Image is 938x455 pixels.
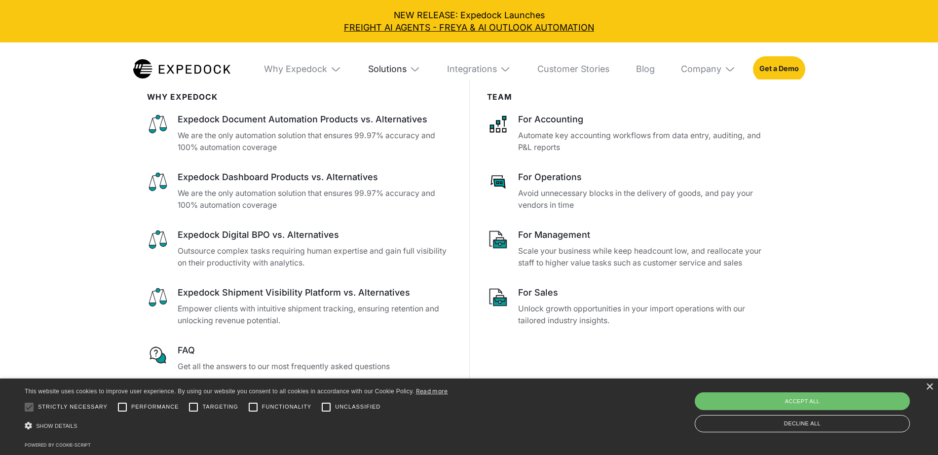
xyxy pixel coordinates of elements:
[178,303,451,326] p: Empower clients with intuitive shipment tracking, ensuring retention and unlocking revenue potent...
[926,383,933,391] div: Close
[178,171,451,183] div: Expedock Dashboard Products vs. Alternatives
[487,93,773,102] div: Team
[147,93,451,102] div: WHy Expedock
[147,113,451,153] a: Expedock Document Automation Products vs. AlternativesWe are the only automation solution that en...
[672,42,744,96] div: Company
[262,403,311,411] span: Functionality
[25,388,414,395] span: This website uses cookies to improve user experience. By using our website you consent to all coo...
[147,171,451,211] a: Expedock Dashboard Products vs. AlternativesWe are the only automation solution that ensures 99.9...
[178,245,451,268] p: Outsource complex tasks requiring human expertise and gain full visibility on their productivity ...
[368,64,407,75] div: Solutions
[487,113,773,153] a: For AccountingAutomate key accounting workflows from data entry, auditing, and P&L reports
[178,286,451,299] div: Expedock Shipment Visibility Platform vs. Alternatives
[178,344,451,356] div: FAQ
[147,344,451,373] a: FAQGet all the answers to our most frequently asked questions
[147,228,451,268] a: Expedock Digital BPO vs. AlternativesOutsource complex tasks requiring human expertise and gain f...
[131,403,179,411] span: Performance
[487,286,773,326] a: For SalesUnlock growth opportunities in your import operations with our tailored industry insights.
[627,42,664,96] a: Blog
[25,442,91,448] a: Powered by cookie-script
[178,228,451,241] div: Expedock Digital BPO vs. Alternatives
[518,245,773,268] p: Scale your business while keep headcount low, and reallocate your staff to higher value tasks suc...
[518,228,773,241] div: For Management
[178,188,451,211] p: We are the only automation solution that ensures 99.97% accuracy and 100% automation coverage
[38,403,108,411] span: Strictly necessary
[889,408,938,455] iframe: Chat Widget
[518,188,773,211] p: Avoid unnecessary blocks in the delivery of goods, and pay your vendors in time
[681,64,721,75] div: Company
[518,171,773,183] div: For Operations
[438,42,520,96] div: Integrations
[518,303,773,326] p: Unlock growth opportunities in your import operations with our tailored industry insights.
[202,403,238,411] span: Targeting
[487,171,773,211] a: For OperationsAvoid unnecessary blocks in the delivery of goods, and pay your vendors in time
[518,286,773,299] div: For Sales
[528,42,618,96] a: Customer Stories
[359,42,429,96] div: Solutions
[147,286,451,326] a: Expedock Shipment Visibility Platform vs. AlternativesEmpower clients with intuitive shipment tra...
[178,130,451,153] p: We are the only automation solution that ensures 99.97% accuracy and 100% automation coverage
[335,403,380,411] span: Unclassified
[518,130,773,153] p: Automate key accounting workflows from data entry, auditing, and P&L reports
[256,42,350,96] div: Why Expedock
[178,113,451,125] div: Expedock Document Automation Products vs. Alternatives
[487,228,773,268] a: For ManagementScale your business while keep headcount low, and reallocate your staff to higher v...
[9,21,929,34] a: FREIGHT AI AGENTS - FREYA & AI OUTLOOK AUTOMATION
[178,361,451,373] p: Get all the answers to our most frequently asked questions
[25,418,448,434] div: Show details
[695,415,910,432] div: Decline all
[518,113,773,125] div: For Accounting
[416,387,448,395] a: Read more
[9,9,929,34] div: NEW RELEASE: Expedock Launches
[753,56,805,82] a: Get a Demo
[695,392,910,410] div: Accept all
[264,64,327,75] div: Why Expedock
[447,64,497,75] div: Integrations
[36,423,77,429] span: Show details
